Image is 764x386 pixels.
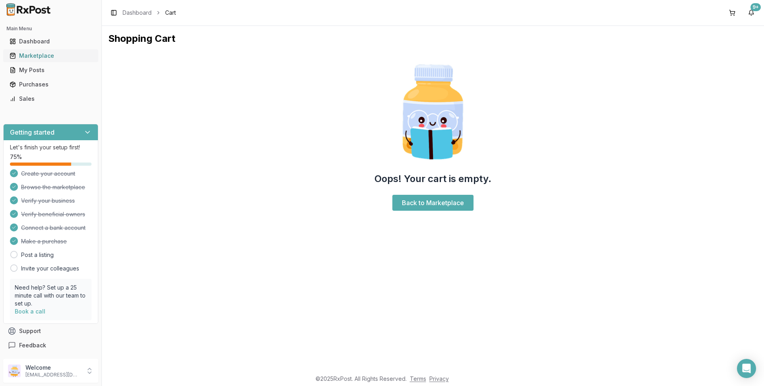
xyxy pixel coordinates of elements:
[21,224,86,232] span: Connect a bank account
[3,92,98,105] button: Sales
[750,3,761,11] div: 9+
[392,195,474,211] a: Back to Marketplace
[10,80,92,88] div: Purchases
[3,338,98,353] button: Feedback
[3,49,98,62] button: Marketplace
[374,172,491,185] h2: Oops! Your cart is empty.
[21,237,67,245] span: Make a purchase
[3,324,98,338] button: Support
[410,375,426,382] a: Terms
[21,265,79,272] a: Invite your colleagues
[123,9,176,17] nav: breadcrumb
[8,364,21,377] img: User avatar
[3,78,98,91] button: Purchases
[3,64,98,76] button: My Posts
[10,37,92,45] div: Dashboard
[21,170,75,178] span: Create your account
[10,143,92,151] p: Let's finish your setup first!
[21,251,54,259] a: Post a listing
[6,63,95,77] a: My Posts
[6,49,95,63] a: Marketplace
[3,35,98,48] button: Dashboard
[737,359,756,378] div: Open Intercom Messenger
[123,9,152,17] a: Dashboard
[745,6,758,19] button: 9+
[165,9,176,17] span: Cart
[108,32,758,45] h1: Shopping Cart
[10,153,22,161] span: 75 %
[382,61,484,163] img: Smart Pill Bottle
[10,66,92,74] div: My Posts
[21,197,75,205] span: Verify your business
[19,341,46,349] span: Feedback
[6,34,95,49] a: Dashboard
[6,92,95,106] a: Sales
[25,372,81,378] p: [EMAIL_ADDRESS][DOMAIN_NAME]
[6,77,95,92] a: Purchases
[10,95,92,103] div: Sales
[21,210,85,218] span: Verify beneficial owners
[10,52,92,60] div: Marketplace
[21,183,85,191] span: Browse the marketplace
[15,308,45,315] a: Book a call
[10,127,55,137] h3: Getting started
[3,3,54,16] img: RxPost Logo
[25,364,81,372] p: Welcome
[429,375,449,382] a: Privacy
[6,25,95,32] h2: Main Menu
[15,284,87,308] p: Need help? Set up a 25 minute call with our team to set up.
